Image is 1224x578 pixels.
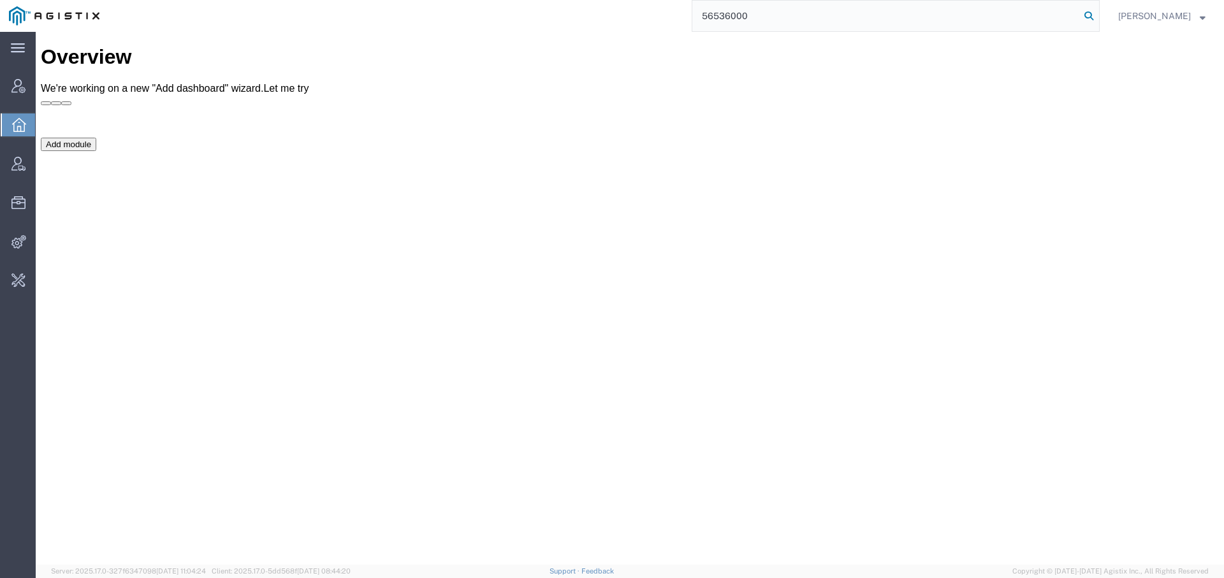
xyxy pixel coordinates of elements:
a: Let me try [228,51,273,62]
span: Client: 2025.17.0-5dd568f [212,567,351,575]
a: Feedback [581,567,614,575]
iframe: FS Legacy Container [36,32,1224,565]
input: Search for shipment number, reference number [692,1,1080,31]
span: Abbie Wilkiemeyer [1118,9,1191,23]
span: [DATE] 11:04:24 [156,567,206,575]
a: Support [550,567,581,575]
span: [DATE] 08:44:20 [297,567,351,575]
button: [PERSON_NAME] [1118,8,1206,24]
button: Add module [5,106,61,119]
span: Server: 2025.17.0-327f6347098 [51,567,206,575]
span: Copyright © [DATE]-[DATE] Agistix Inc., All Rights Reserved [1012,566,1209,577]
img: logo [9,6,99,25]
